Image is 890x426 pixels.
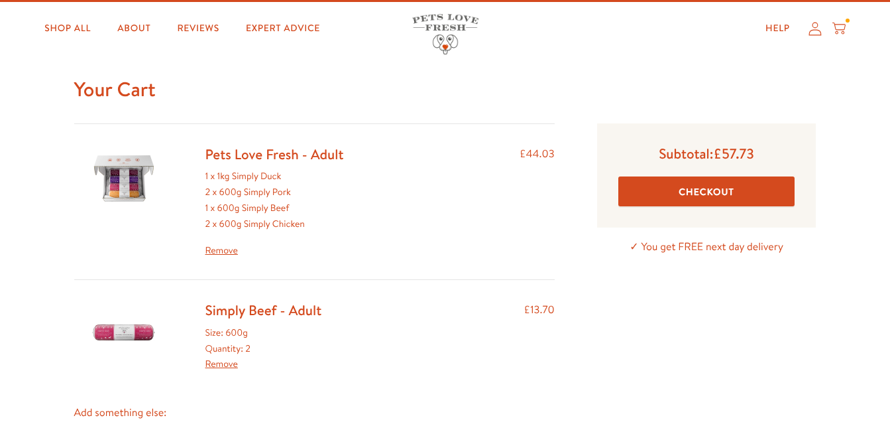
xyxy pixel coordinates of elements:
a: Remove [205,243,344,259]
img: Simply Beef - Adult - 600g [91,301,157,365]
a: Simply Beef - Adult [205,301,322,320]
div: 1 x 1kg Simply Duck 2 x 600g Simply Pork 1 x 600g Simply Beef 2 x 600g Simply Chicken [205,169,344,258]
h1: Your Cart [74,76,816,102]
p: Add something else: [74,404,555,422]
img: Pets Love Fresh [412,14,478,54]
a: Reviews [166,15,229,42]
a: About [107,15,161,42]
a: Shop All [34,15,101,42]
a: Help [755,15,801,42]
button: Checkout [618,177,795,206]
a: Remove [205,357,238,370]
div: Size: 600g Quantity: 2 [205,325,322,372]
p: ✓ You get FREE next day delivery [597,238,816,256]
div: £13.70 [524,301,555,372]
span: £57.73 [713,144,754,163]
a: Pets Love Fresh - Adult [205,145,344,164]
a: Expert Advice [235,15,331,42]
div: £44.03 [520,145,555,258]
p: Subtotal: [618,145,795,163]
